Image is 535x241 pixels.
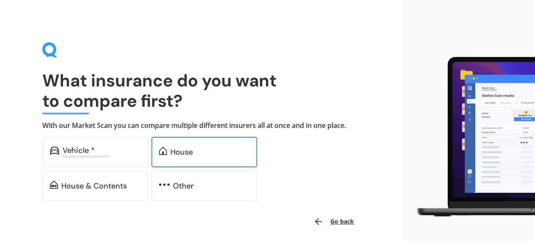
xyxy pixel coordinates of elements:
[308,211,359,232] button: Go back
[63,146,95,155] div: Vehicle *
[50,180,58,189] img: home-and-contents.b802091223b8502ef2dd.svg
[159,147,167,155] img: home.91c183c226a05b4dc763.svg
[50,147,59,155] img: car.f15378c7a67c060ca3f3.svg
[173,182,194,190] div: Other
[408,53,535,220] img: laptop.webp
[63,155,140,158] div: Excludes commercial vehicles
[61,182,127,190] div: House & Contents
[42,70,359,111] h1: What insurance do you want to compare first?
[159,180,170,189] img: other.81dba5aafe580aa69f38.svg
[170,148,193,156] div: House
[42,121,359,130] h4: With our Market Scan you can compare multiple different insurers all at once and in one place.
